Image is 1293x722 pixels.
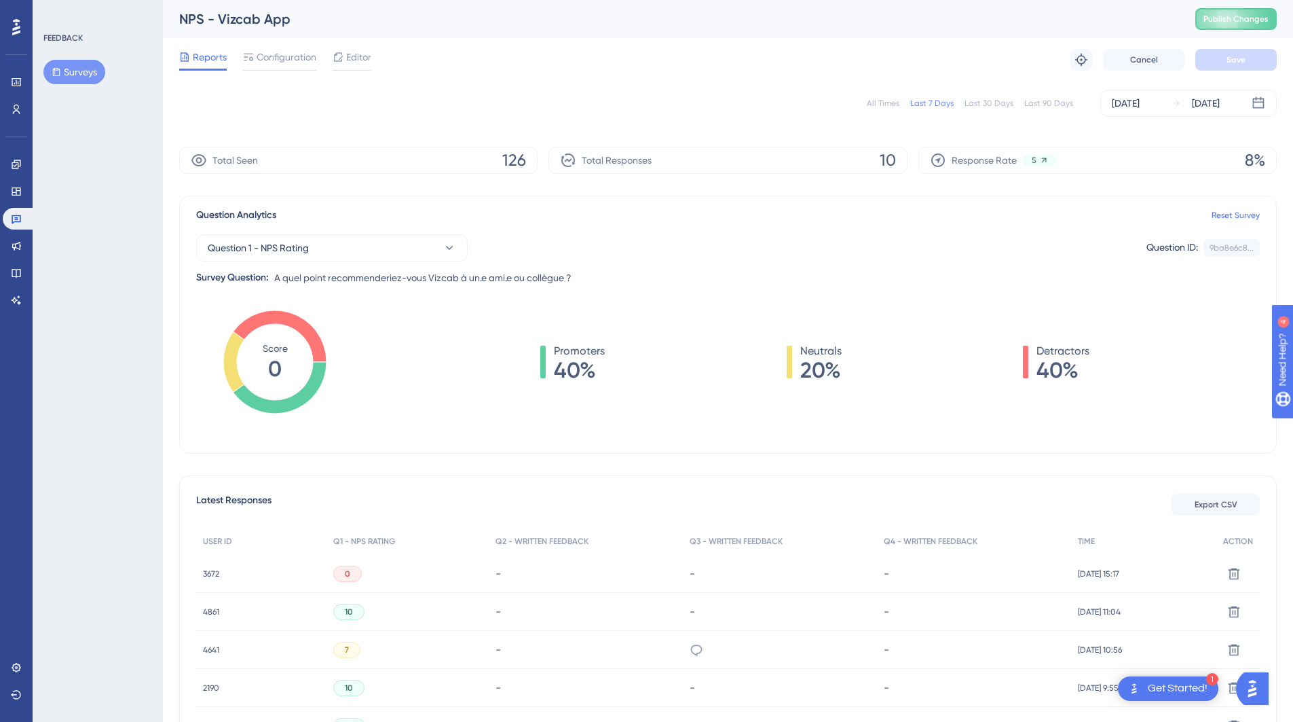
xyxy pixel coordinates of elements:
span: 40% [1036,359,1089,381]
span: Editor [346,49,371,65]
span: 8% [1245,149,1265,171]
button: Surveys [43,60,105,84]
div: - [690,605,870,618]
span: Question 1 - NPS Rating [208,240,309,256]
span: Question Analytics [196,207,276,223]
div: 9ba8e6c8... [1210,242,1254,253]
div: 4 [94,7,98,18]
span: 5 [1032,155,1036,166]
span: 40% [554,359,605,381]
span: 7 [345,645,349,655]
span: 0 [345,568,350,579]
span: [DATE] 10:56 [1078,645,1122,655]
div: Open Get Started! checklist, remaining modules: 1 [1118,676,1218,701]
div: - [884,681,1065,694]
span: Q3 - WRITTEN FEEDBACK [690,536,783,547]
span: Total Seen [212,152,258,168]
button: Cancel [1103,49,1184,71]
span: 10 [345,607,353,617]
span: Configuration [257,49,316,65]
span: Promoters [554,343,605,359]
span: ACTION [1223,536,1253,547]
div: Last 7 Days [910,98,954,109]
span: 4641 [203,645,219,655]
div: - [495,643,676,656]
span: Export CSV [1195,499,1237,510]
div: All Times [867,98,899,109]
div: Get Started! [1148,681,1207,696]
span: A quel point recommenderiez-vous Vizcab à un.e ami.e ou collègue ? [274,270,571,286]
div: Survey Question: [196,270,269,286]
span: 20% [800,359,842,381]
span: [DATE] 9:55 [1078,683,1119,693]
button: Question 1 - NPS Rating [196,234,468,261]
div: [DATE] [1112,95,1140,111]
button: Export CSV [1172,494,1260,516]
span: Latest Responses [196,492,271,517]
span: Cancel [1130,54,1158,65]
div: Question ID: [1146,239,1198,257]
div: Last 30 Days [964,98,1013,109]
span: [DATE] 11:04 [1078,607,1121,617]
div: - [495,567,676,580]
span: Q4 - WRITTEN FEEDBACK [884,536,977,547]
span: 10 [345,683,353,693]
span: Q2 - WRITTEN FEEDBACK [495,536,588,547]
a: Reset Survey [1212,210,1260,221]
div: 1 [1206,673,1218,685]
span: 3672 [203,568,219,579]
span: 10 [880,149,896,171]
div: - [690,681,870,694]
span: 2190 [203,683,219,693]
span: 126 [502,149,526,171]
span: TIME [1078,536,1095,547]
span: Reports [193,49,227,65]
div: - [690,567,870,580]
div: - [884,567,1065,580]
div: Last 90 Days [1024,98,1073,109]
div: [DATE] [1192,95,1220,111]
span: 4861 [203,607,219,617]
div: FEEDBACK [43,33,83,43]
div: - [495,605,676,618]
span: Q1 - NPS RATING [333,536,395,547]
div: - [495,681,676,694]
span: Response Rate [952,152,1017,168]
span: USER ID [203,536,232,547]
span: Publish Changes [1203,14,1269,24]
span: Need Help? [32,3,85,20]
span: Neutrals [800,343,842,359]
div: NPS - Vizcab App [179,10,1161,29]
span: Total Responses [582,152,652,168]
span: [DATE] 15:17 [1078,568,1119,579]
div: - [884,643,1065,656]
iframe: UserGuiding AI Assistant Launcher [1236,668,1277,709]
button: Save [1195,49,1277,71]
tspan: Score [263,343,288,354]
span: Save [1226,54,1245,65]
tspan: 0 [268,356,282,382]
button: Publish Changes [1195,8,1277,30]
span: Detractors [1036,343,1089,359]
img: launcher-image-alternative-text [1126,681,1142,697]
div: - [884,605,1065,618]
